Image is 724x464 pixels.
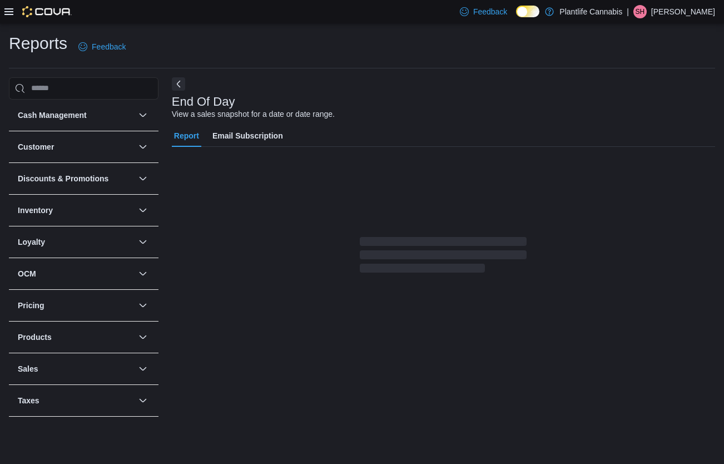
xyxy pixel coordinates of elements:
[18,300,44,311] h3: Pricing
[636,5,645,18] span: SH
[18,110,87,121] h3: Cash Management
[627,5,629,18] p: |
[473,6,507,17] span: Feedback
[18,268,36,279] h3: OCM
[18,395,134,406] button: Taxes
[360,239,527,275] span: Loading
[18,141,54,152] h3: Customer
[633,5,647,18] div: Sarah Haight
[172,77,185,91] button: Next
[136,108,150,122] button: Cash Management
[18,205,53,216] h3: Inventory
[136,330,150,344] button: Products
[92,41,126,52] span: Feedback
[18,332,134,343] button: Products
[516,17,517,18] span: Dark Mode
[136,267,150,280] button: OCM
[18,395,39,406] h3: Taxes
[172,108,335,120] div: View a sales snapshot for a date or date range.
[212,125,283,147] span: Email Subscription
[18,205,134,216] button: Inventory
[18,268,134,279] button: OCM
[136,140,150,154] button: Customer
[174,125,199,147] span: Report
[18,173,108,184] h3: Discounts & Promotions
[136,362,150,376] button: Sales
[136,235,150,249] button: Loyalty
[18,236,45,248] h3: Loyalty
[74,36,130,58] a: Feedback
[18,300,134,311] button: Pricing
[18,236,134,248] button: Loyalty
[136,172,150,185] button: Discounts & Promotions
[136,394,150,407] button: Taxes
[18,141,134,152] button: Customer
[516,6,539,17] input: Dark Mode
[18,363,38,374] h3: Sales
[22,6,72,17] img: Cova
[136,204,150,217] button: Inventory
[18,110,134,121] button: Cash Management
[559,5,622,18] p: Plantlife Cannabis
[136,299,150,312] button: Pricing
[18,332,52,343] h3: Products
[455,1,512,23] a: Feedback
[172,95,235,108] h3: End Of Day
[651,5,715,18] p: [PERSON_NAME]
[9,32,67,55] h1: Reports
[18,363,134,374] button: Sales
[18,173,134,184] button: Discounts & Promotions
